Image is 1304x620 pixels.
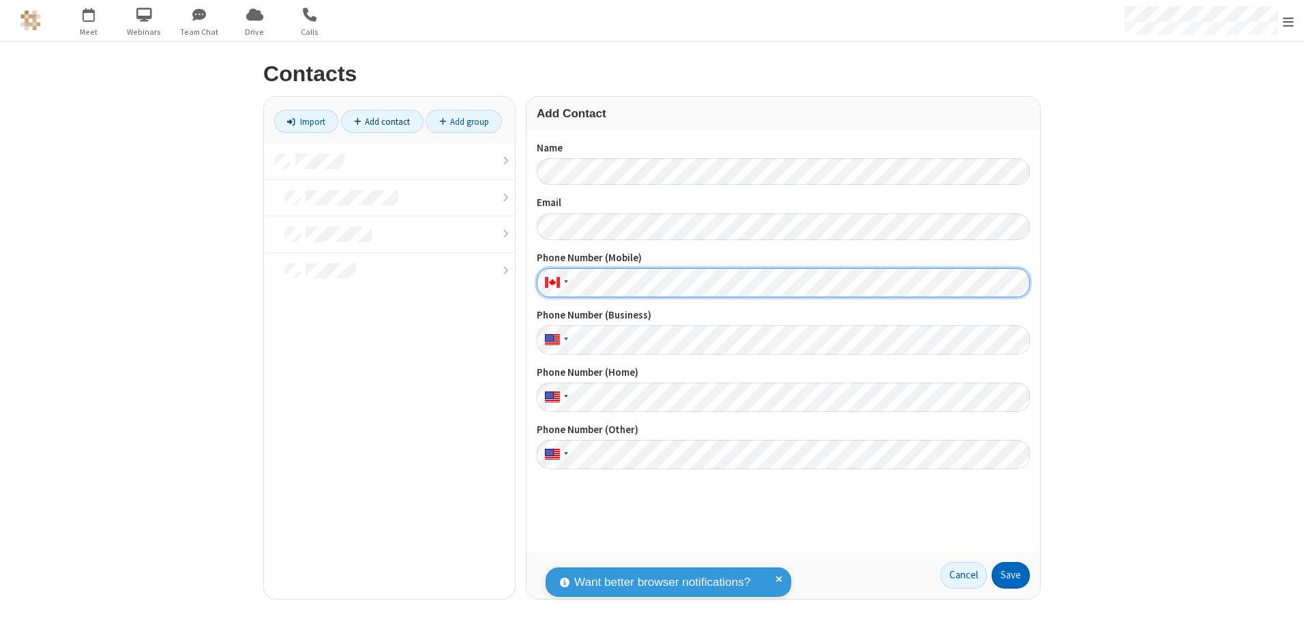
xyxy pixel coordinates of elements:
label: Phone Number (Home) [537,365,1030,381]
span: Want better browser notifications? [574,574,750,591]
label: Phone Number (Business) [537,308,1030,323]
label: Email [537,195,1030,211]
div: United States: + 1 [537,325,572,355]
div: United States: + 1 [537,440,572,469]
h3: Add Contact [537,107,1030,120]
button: Save [992,562,1030,589]
div: United States: + 1 [537,383,572,412]
a: Add group [426,110,502,133]
div: Canada: + 1 [537,268,572,297]
span: Team Chat [174,26,225,38]
label: Phone Number (Other) [537,422,1030,438]
span: Calls [284,26,336,38]
span: Drive [229,26,280,38]
label: Name [537,141,1030,156]
a: Import [274,110,338,133]
a: Add contact [341,110,424,133]
a: Cancel [940,562,987,589]
span: Webinars [119,26,170,38]
img: QA Selenium DO NOT DELETE OR CHANGE [20,10,41,31]
h2: Contacts [263,62,1041,86]
label: Phone Number (Mobile) [537,250,1030,266]
span: Meet [63,26,115,38]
